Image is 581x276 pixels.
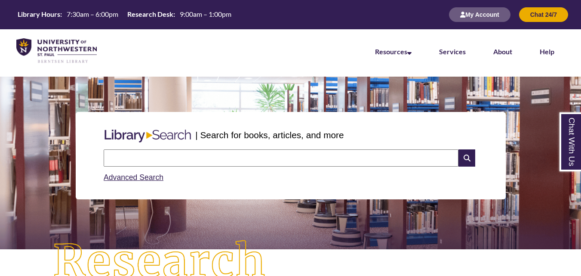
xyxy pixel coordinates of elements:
a: Hours Today [14,9,235,20]
a: My Account [449,11,510,18]
a: Chat 24/7 [519,11,568,18]
img: Libary Search [100,126,195,146]
th: Research Desk: [124,9,176,19]
a: Help [540,47,554,56]
p: | Search for books, articles, and more [195,128,344,142]
i: Search [458,149,475,167]
img: UNWSP Library Logo [16,38,97,64]
table: Hours Today [14,9,235,19]
a: About [493,47,512,56]
span: 9:00am – 1:00pm [180,10,231,18]
button: Chat 24/7 [519,7,568,22]
button: My Account [449,7,510,22]
span: 7:30am – 6:00pm [67,10,118,18]
a: Services [439,47,466,56]
a: Advanced Search [104,173,163,182]
a: Resources [375,47,412,56]
th: Library Hours: [14,9,63,19]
